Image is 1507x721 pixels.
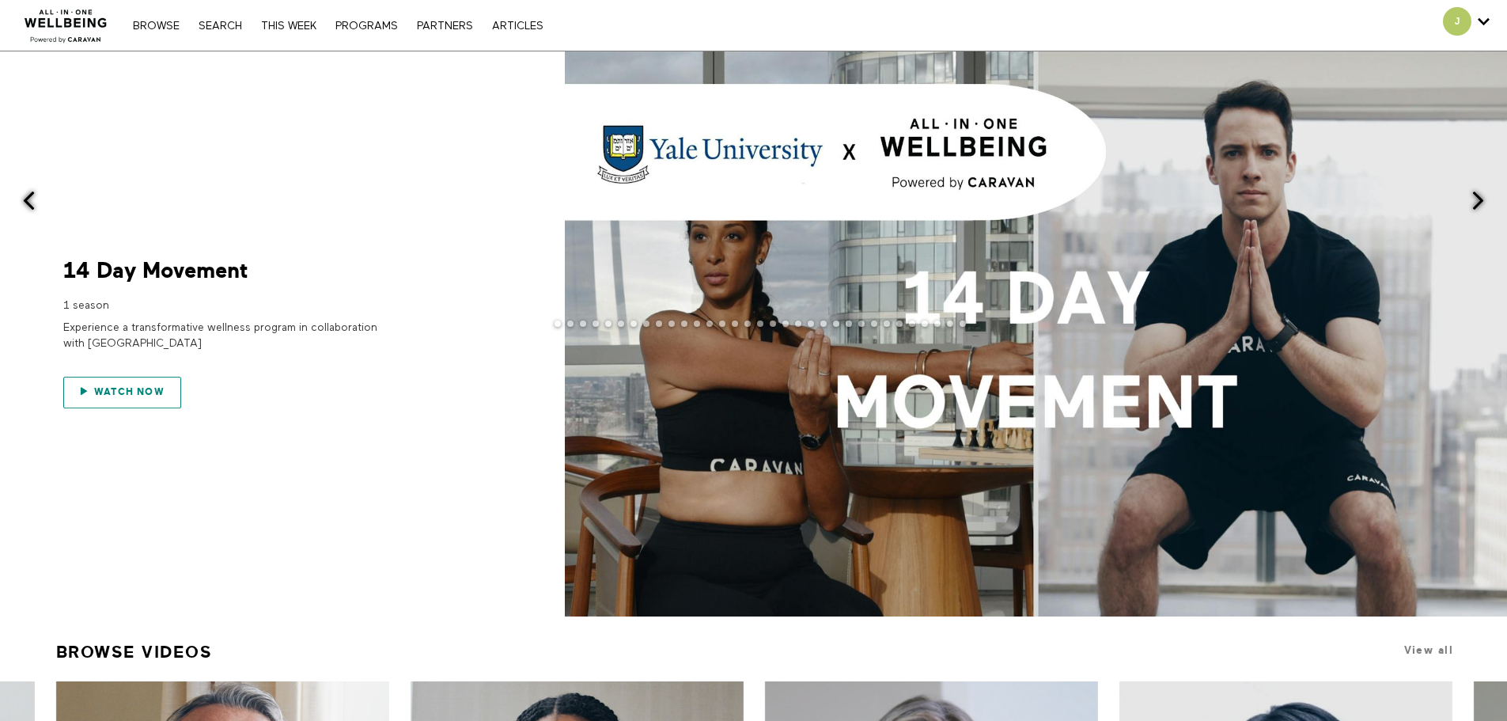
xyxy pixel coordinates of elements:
[191,21,250,32] a: Search
[56,636,213,669] a: Browse Videos
[484,21,551,32] a: ARTICLES
[253,21,324,32] a: THIS WEEK
[328,21,406,32] a: PROGRAMS
[409,21,481,32] a: PARTNERS
[125,21,187,32] a: Browse
[125,17,551,33] nav: Primary
[1404,644,1453,656] a: View all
